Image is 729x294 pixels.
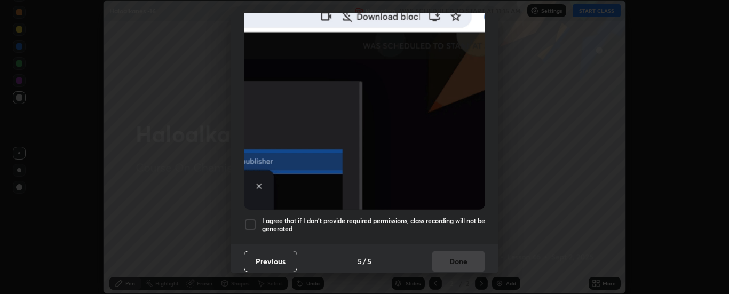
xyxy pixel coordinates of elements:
button: Previous [244,251,297,272]
h5: I agree that if I don't provide required permissions, class recording will not be generated [262,217,485,233]
h4: 5 [367,256,371,267]
h4: 5 [358,256,362,267]
h4: / [363,256,366,267]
